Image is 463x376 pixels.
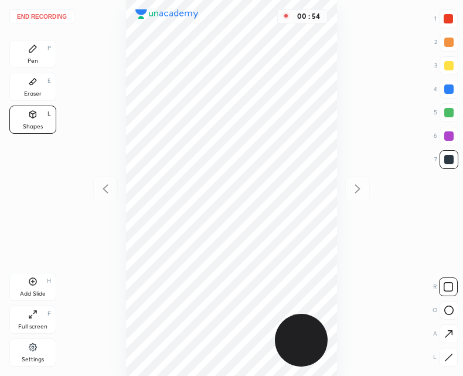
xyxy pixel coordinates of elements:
[433,277,458,296] div: R
[24,91,42,97] div: Eraser
[47,78,51,84] div: E
[22,357,44,363] div: Settings
[47,45,51,51] div: P
[434,80,458,99] div: 4
[434,150,458,169] div: 7
[433,324,458,343] div: A
[434,9,458,28] div: 1
[434,103,458,122] div: 5
[23,124,43,130] div: Shapes
[433,348,458,367] div: L
[294,12,322,21] div: 00 : 54
[135,9,199,19] img: logo.38c385cc.svg
[28,58,38,64] div: Pen
[433,301,458,320] div: O
[434,127,458,145] div: 6
[47,278,51,284] div: H
[434,33,458,52] div: 2
[47,111,51,117] div: L
[434,56,458,75] div: 3
[18,324,47,330] div: Full screen
[20,291,46,297] div: Add Slide
[47,311,51,317] div: F
[9,9,74,23] button: End recording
